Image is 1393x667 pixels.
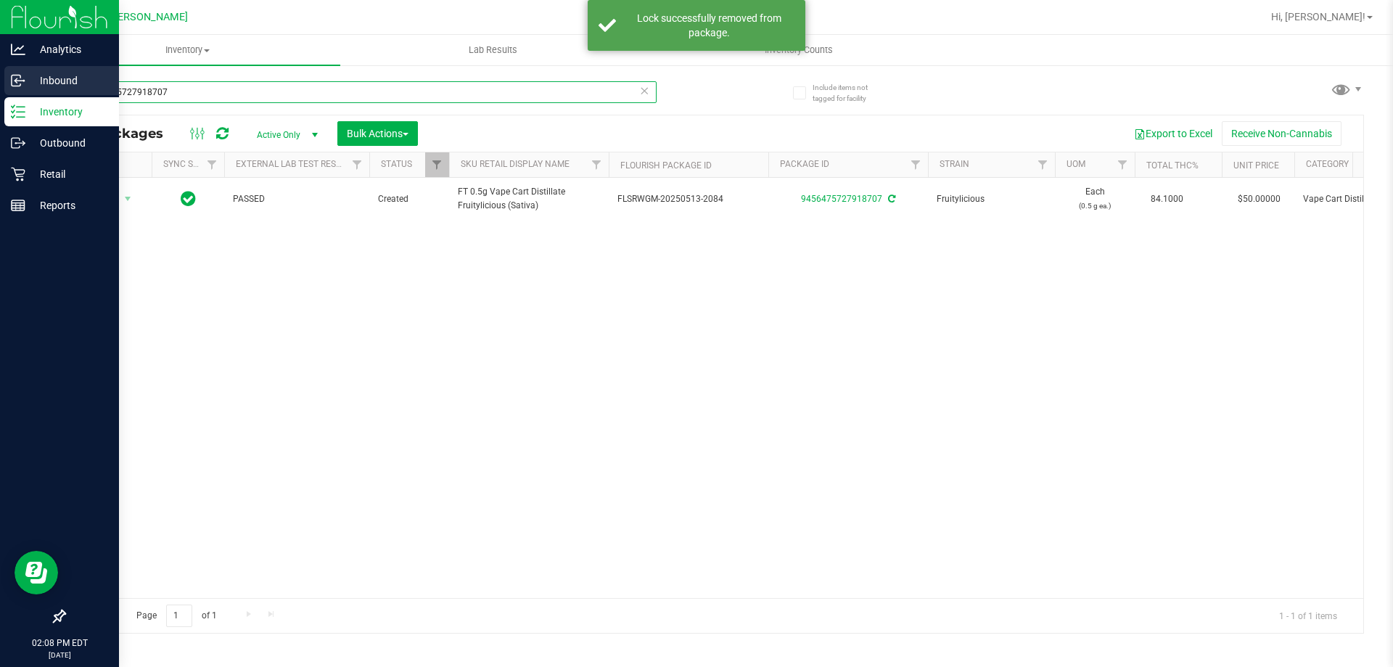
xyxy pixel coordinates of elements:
a: Total THC% [1146,160,1199,171]
a: Filter [904,152,928,177]
a: Status [381,159,412,169]
a: Unit Price [1233,160,1279,171]
p: (0.5 g ea.) [1064,199,1126,213]
span: Inventory [35,44,340,57]
a: Flourish Package ID [620,160,712,171]
a: Sync Status [163,159,219,169]
span: $50.00000 [1230,189,1288,210]
inline-svg: Reports [11,198,25,213]
inline-svg: Outbound [11,136,25,150]
p: Outbound [25,134,112,152]
a: Strain [940,159,969,169]
span: Created [378,192,440,206]
span: [PERSON_NAME] [108,11,188,23]
a: Filter [1111,152,1135,177]
span: Lab Results [449,44,537,57]
p: Reports [25,197,112,214]
span: Clear [639,81,649,100]
a: Lab Results [340,35,646,65]
span: select [119,189,137,209]
span: FLSRWGM-20250513-2084 [617,192,760,206]
span: In Sync [181,189,196,209]
a: Filter [345,152,369,177]
button: Receive Non-Cannabis [1222,121,1341,146]
span: Include items not tagged for facility [813,82,885,104]
p: Inbound [25,72,112,89]
a: SKU Retail Display Name [461,159,570,169]
span: All Packages [75,126,178,142]
span: Each [1064,185,1126,213]
span: PASSED [233,192,361,206]
p: 02:08 PM EDT [7,637,112,650]
a: Inventory [35,35,340,65]
a: Category [1306,159,1349,169]
span: Bulk Actions [347,128,408,139]
a: External Lab Test Result [236,159,350,169]
a: 9456475727918707 [801,194,882,204]
span: FT 0.5g Vape Cart Distillate Fruitylicious (Sativa) [458,185,600,213]
inline-svg: Inbound [11,73,25,88]
p: Retail [25,165,112,183]
a: Filter [200,152,224,177]
inline-svg: Analytics [11,42,25,57]
span: 84.1000 [1143,189,1191,210]
span: Hi, [PERSON_NAME]! [1271,11,1365,22]
a: Filter [1031,152,1055,177]
inline-svg: Retail [11,167,25,181]
span: 1 - 1 of 1 items [1267,605,1349,626]
input: 1 [166,605,192,627]
p: [DATE] [7,650,112,660]
span: Sync from Compliance System [886,194,895,204]
input: Search Package ID, Item Name, SKU, Lot or Part Number... [64,81,657,103]
div: Lock successfully removed from package. [624,11,794,40]
span: Page of 1 [124,605,229,627]
button: Bulk Actions [337,121,418,146]
p: Inventory [25,103,112,120]
a: UOM [1067,159,1085,169]
iframe: Resource center [15,551,58,594]
a: Filter [585,152,609,177]
p: Analytics [25,41,112,58]
a: Filter [425,152,449,177]
a: Package ID [780,159,829,169]
button: Export to Excel [1125,121,1222,146]
inline-svg: Inventory [11,105,25,119]
span: Fruitylicious [937,192,1046,206]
